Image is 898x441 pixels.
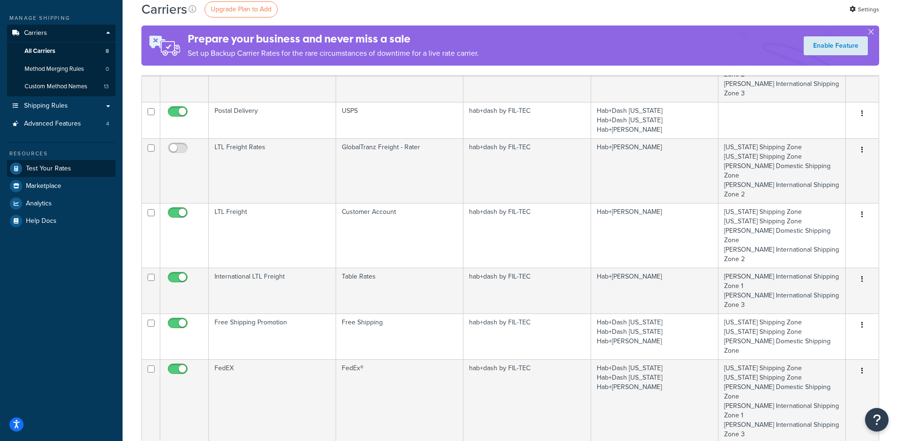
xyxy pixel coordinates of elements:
[24,29,47,37] span: Carriers
[7,97,115,115] a: Shipping Rules
[7,160,115,177] a: Test Your Rates
[463,138,591,203] td: hab+dash by FIL-TEC
[591,268,718,314] td: Hab+[PERSON_NAME]
[718,56,846,102] td: [PERSON_NAME] International Shipping Zone 2 [PERSON_NAME] International Shipping Zone 3
[7,78,115,95] li: Custom Method Names
[106,120,109,128] span: 4
[209,138,336,203] td: LTL Freight Rates
[591,203,718,268] td: Hab+[PERSON_NAME]
[336,268,463,314] td: Table Rates
[7,25,115,96] li: Carriers
[718,138,846,203] td: [US_STATE] Shipping Zone [US_STATE] Shipping Zone [PERSON_NAME] Domestic Shipping Zone [PERSON_NA...
[209,268,336,314] td: International LTL Freight
[336,138,463,203] td: GlobalTranz Freight - Rater
[26,182,61,190] span: Marketplace
[7,212,115,229] a: Help Docs
[718,203,846,268] td: [US_STATE] Shipping Zone [US_STATE] Shipping Zone [PERSON_NAME] Domestic Shipping Zone [PERSON_NA...
[209,203,336,268] td: LTL Freight
[106,65,109,73] span: 0
[25,65,84,73] span: Method Merging Rules
[104,83,109,91] span: 13
[209,314,336,359] td: Free Shipping Promotion
[336,203,463,268] td: Customer Account
[336,314,463,359] td: Free Shipping
[591,314,718,359] td: Hab+Dash [US_STATE] Hab+Dash [US_STATE] Hab+[PERSON_NAME]
[25,47,55,55] span: All Carriers
[24,102,68,110] span: Shipping Rules
[209,102,336,138] td: Postal Delivery
[24,120,81,128] span: Advanced Features
[205,1,278,17] a: Upgrade Plan to Add
[7,178,115,195] a: Marketplace
[336,56,463,102] td: UPS®
[26,217,57,225] span: Help Docs
[7,115,115,133] li: Advanced Features
[7,42,115,60] a: All Carriers 8
[463,314,591,359] td: hab+dash by FIL-TEC
[25,83,87,91] span: Custom Method Names
[7,115,115,133] a: Advanced Features 4
[591,56,718,102] td: Hab+[PERSON_NAME]
[7,42,115,60] li: All Carriers
[463,203,591,268] td: hab+dash by FIL-TEC
[7,60,115,78] a: Method Merging Rules 0
[209,56,336,102] td: UPS
[804,36,868,55] a: Enable Feature
[463,268,591,314] td: hab+dash by FIL-TEC
[463,102,591,138] td: hab+dash by FIL-TEC
[849,3,879,16] a: Settings
[211,4,272,14] span: Upgrade Plan to Add
[7,25,115,42] a: Carriers
[591,138,718,203] td: Hab+[PERSON_NAME]
[718,314,846,359] td: [US_STATE] Shipping Zone [US_STATE] Shipping Zone [PERSON_NAME] Domestic Shipping Zone
[26,200,52,208] span: Analytics
[591,102,718,138] td: Hab+Dash [US_STATE] Hab+Dash [US_STATE] Hab+[PERSON_NAME]
[7,78,115,95] a: Custom Method Names 13
[106,47,109,55] span: 8
[718,268,846,314] td: [PERSON_NAME] International Shipping Zone 1 [PERSON_NAME] International Shipping Zone 3
[26,165,71,173] span: Test Your Rates
[7,60,115,78] li: Method Merging Rules
[7,150,115,158] div: Resources
[7,195,115,212] a: Analytics
[463,56,591,102] td: hab+dash by FIL-TEC
[141,25,188,66] img: ad-rules-rateshop-fe6ec290ccb7230408bd80ed9643f0289d75e0ffd9eb532fc0e269fcd187b520.png
[336,102,463,138] td: USPS
[7,14,115,22] div: Manage Shipping
[188,47,479,60] p: Set up Backup Carrier Rates for the rare circumstances of downtime for a live rate carrier.
[188,31,479,47] h4: Prepare your business and never miss a sale
[865,408,889,432] button: Open Resource Center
